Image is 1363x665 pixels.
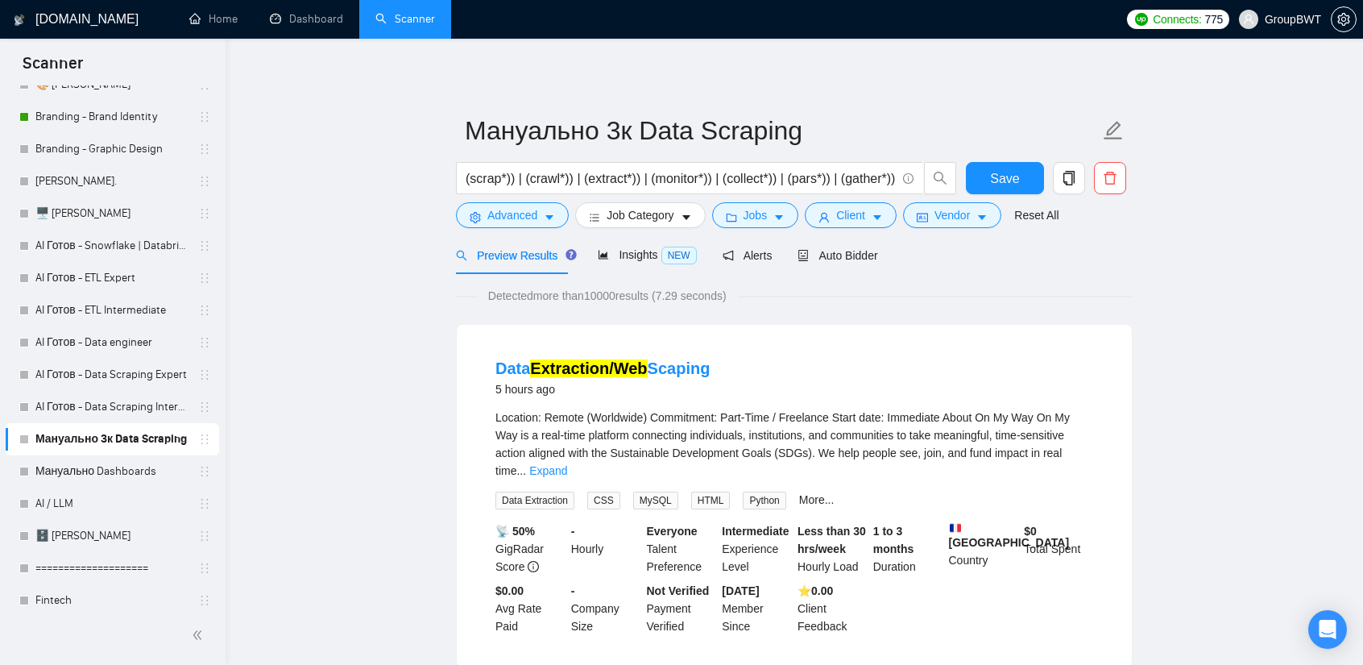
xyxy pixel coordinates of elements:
[723,250,734,261] span: notification
[1331,6,1357,32] button: setting
[495,584,524,597] b: $0.00
[924,162,956,194] button: search
[198,497,211,510] span: holder
[35,230,188,262] a: AI Готов - Snowflake | Databricks
[495,409,1093,480] div: Location: Remote (Worldwide) Commitment: Part-Time / Freelance Start date: Immediate About On My ...
[35,423,188,455] a: Мануально 3к Data Scraping
[35,552,188,584] a: ====================
[466,168,896,189] input: Search Freelance Jobs...
[917,211,928,223] span: idcard
[35,359,188,391] a: AI Готов - Data Scraping Expert
[836,206,865,224] span: Client
[744,206,768,224] span: Jobs
[722,584,759,597] b: [DATE]
[773,211,785,223] span: caret-down
[495,492,574,509] span: Data Extraction
[1308,610,1347,649] div: Open Intercom Messenger
[726,211,737,223] span: folder
[477,287,738,305] span: Detected more than 10000 results (7.29 seconds)
[198,433,211,446] span: holder
[495,360,710,377] a: DataExtraction/WebScaping
[712,202,799,228] button: folderJobscaret-down
[487,206,537,224] span: Advanced
[192,627,208,643] span: double-left
[723,249,773,262] span: Alerts
[949,522,1070,549] b: [GEOGRAPHIC_DATA]
[794,522,870,576] div: Hourly Load
[598,248,696,261] span: Insights
[456,202,569,228] button: settingAdvancedcaret-down
[950,522,961,534] img: 🇫🇷
[529,464,567,477] a: Expand
[530,360,647,377] mark: Extraction/Web
[495,380,710,399] div: 5 hours ago
[35,391,188,423] a: AI Готов - Data Scraping Intermediate
[492,522,568,576] div: GigRadar Score
[465,110,1100,151] input: Scanner name...
[456,250,467,261] span: search
[1103,120,1124,141] span: edit
[35,488,188,520] a: AI / LLM
[198,143,211,156] span: holder
[1053,162,1085,194] button: copy
[189,12,238,26] a: homeHome
[1135,13,1148,26] img: upwork-logo.png
[990,168,1019,189] span: Save
[976,211,988,223] span: caret-down
[495,525,535,538] b: 📡 50%
[1094,162,1126,194] button: delete
[647,584,710,597] b: Not Verified
[647,525,698,538] b: Everyone
[568,582,644,635] div: Company Size
[198,336,211,349] span: holder
[198,562,211,575] span: holder
[575,202,705,228] button: barsJob Categorycaret-down
[198,401,211,414] span: holder
[794,582,870,635] div: Client Feedback
[946,522,1021,576] div: Country
[691,492,731,509] span: HTML
[644,582,719,635] div: Payment Verified
[198,110,211,123] span: holder
[270,12,343,26] a: dashboardDashboard
[375,12,435,26] a: searchScanner
[35,101,188,133] a: Branding - Brand Identity
[198,304,211,317] span: holder
[797,584,833,597] b: ⭐️ 0.00
[598,249,609,260] span: area-chart
[818,211,830,223] span: user
[903,173,913,184] span: info-circle
[633,492,678,509] span: MySQL
[799,493,835,506] a: More...
[872,211,883,223] span: caret-down
[644,522,719,576] div: Talent Preference
[903,202,1001,228] button: idcardVendorcaret-down
[1153,10,1201,28] span: Connects:
[797,525,866,555] b: Less than 30 hrs/week
[1021,522,1096,576] div: Total Spent
[870,522,946,576] div: Duration
[607,206,673,224] span: Job Category
[1024,525,1037,538] b: $ 0
[571,584,575,597] b: -
[35,165,188,197] a: [PERSON_NAME].
[35,326,188,359] a: AI Готов - Data engineer
[544,211,555,223] span: caret-down
[925,171,955,185] span: search
[1054,171,1084,185] span: copy
[35,262,188,294] a: AI Готов - ETL Expert
[470,211,481,223] span: setting
[35,520,188,552] a: 🗄️ [PERSON_NAME]
[564,247,578,262] div: Tooltip anchor
[681,211,692,223] span: caret-down
[719,582,794,635] div: Member Since
[568,522,644,576] div: Hourly
[805,202,897,228] button: userClientcaret-down
[198,207,211,220] span: holder
[722,525,789,538] b: Intermediate
[571,525,575,538] b: -
[661,247,697,264] span: NEW
[492,582,568,635] div: Avg Rate Paid
[934,206,970,224] span: Vendor
[1331,13,1357,26] a: setting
